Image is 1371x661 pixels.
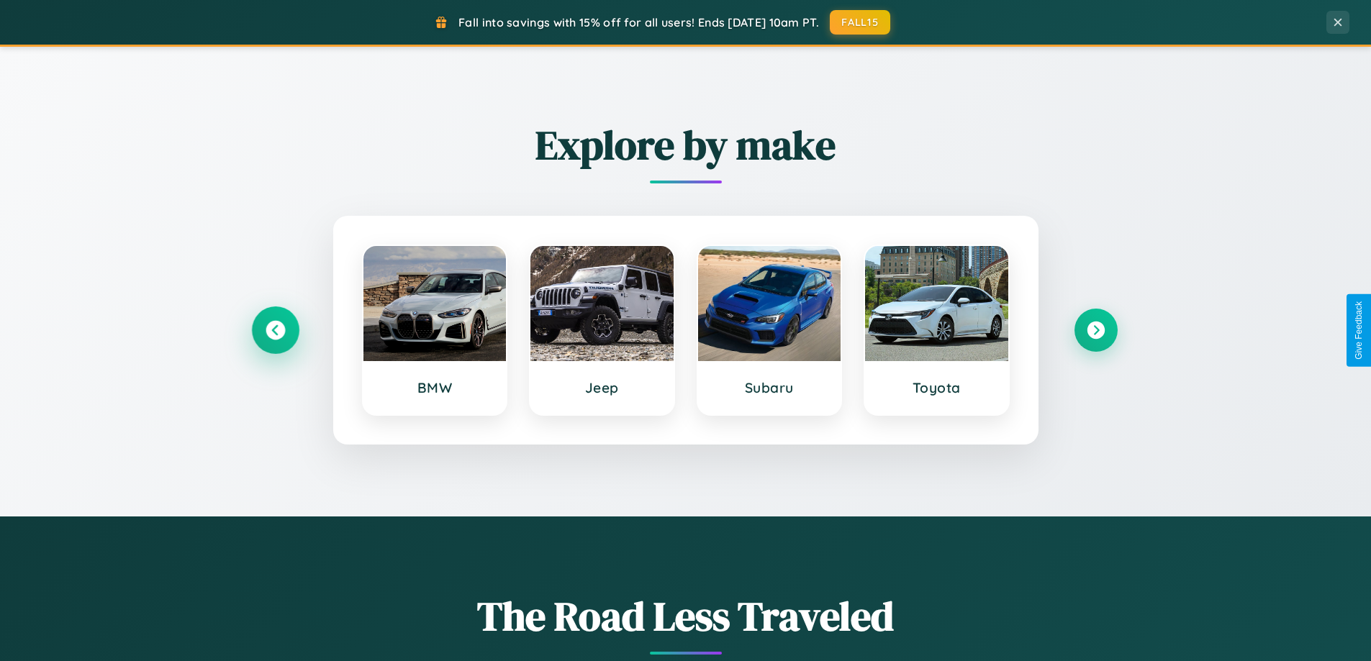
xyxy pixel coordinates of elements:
[378,379,492,396] h3: BMW
[879,379,994,396] h3: Toyota
[545,379,659,396] h3: Jeep
[254,588,1118,644] h1: The Road Less Traveled
[254,117,1118,173] h2: Explore by make
[1354,301,1364,360] div: Give Feedback
[458,15,819,29] span: Fall into savings with 15% off for all users! Ends [DATE] 10am PT.
[712,379,827,396] h3: Subaru
[830,10,890,35] button: FALL15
